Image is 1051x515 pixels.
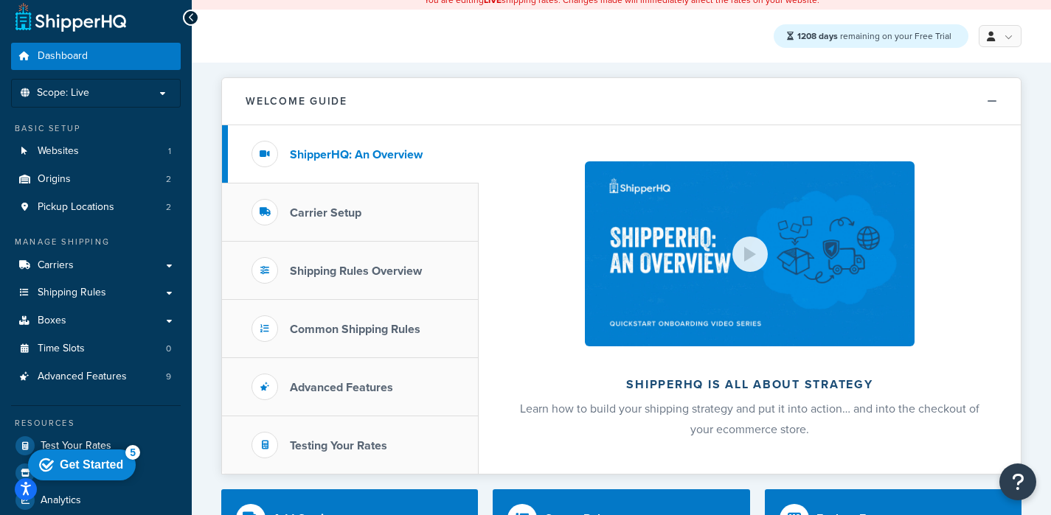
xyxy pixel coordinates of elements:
a: Origins2 [11,166,181,193]
li: Pickup Locations [11,194,181,221]
a: Carriers [11,252,181,279]
div: Basic Setup [11,122,181,135]
a: Marketplace [11,460,181,486]
strong: 1208 days [797,29,838,43]
div: Resources [11,417,181,430]
li: Time Slots [11,335,181,362]
div: Get Started [38,16,101,29]
a: Boxes [11,307,181,334]
li: Advanced Features [11,363,181,390]
span: 2 [166,201,171,214]
h3: Carrier Setup [290,206,361,220]
h3: ShipperHQ: An Overview [290,148,423,161]
span: Analytics [41,494,81,507]
img: ShipperHQ is all about strategy [585,161,914,346]
span: 2 [166,173,171,186]
h3: Shipping Rules Overview [290,264,422,278]
div: Get Started 5 items remaining, 0% complete [6,7,114,38]
a: Pickup Locations2 [11,194,181,221]
span: Test Your Rates [41,440,111,452]
span: 0 [166,343,171,355]
li: Origins [11,166,181,193]
h2: ShipperHQ is all about strategy [518,378,982,391]
span: 9 [166,371,171,383]
div: 5 [103,3,118,18]
span: 1 [168,145,171,158]
h3: Advanced Features [290,381,393,394]
span: Time Slots [38,343,85,355]
a: Websites1 [11,138,181,165]
span: Boxes [38,315,66,327]
a: Time Slots0 [11,335,181,362]
span: Advanced Features [38,371,127,383]
span: Origins [38,173,71,186]
a: Test Your Rates [11,432,181,459]
h2: Welcome Guide [246,96,347,107]
h3: Testing Your Rates [290,439,387,452]
li: Websites [11,138,181,165]
button: Open Resource Center [999,463,1036,500]
span: Learn how to build your shipping strategy and put it into action… and into the checkout of your e... [520,400,979,438]
span: Shipping Rules [38,287,106,299]
a: Shipping Rules [11,279,181,306]
span: Scope: Live [37,87,89,99]
span: Websites [38,145,79,158]
div: Manage Shipping [11,236,181,248]
span: Carriers [38,259,74,272]
a: Analytics [11,487,181,514]
span: Pickup Locations [38,201,114,214]
a: Advanced Features9 [11,363,181,390]
a: Dashboard [11,43,181,70]
h3: Common Shipping Rules [290,323,420,336]
button: Welcome Guide [222,78,1021,125]
span: Dashboard [38,50,88,63]
span: remaining on your Free Trial [797,29,951,43]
